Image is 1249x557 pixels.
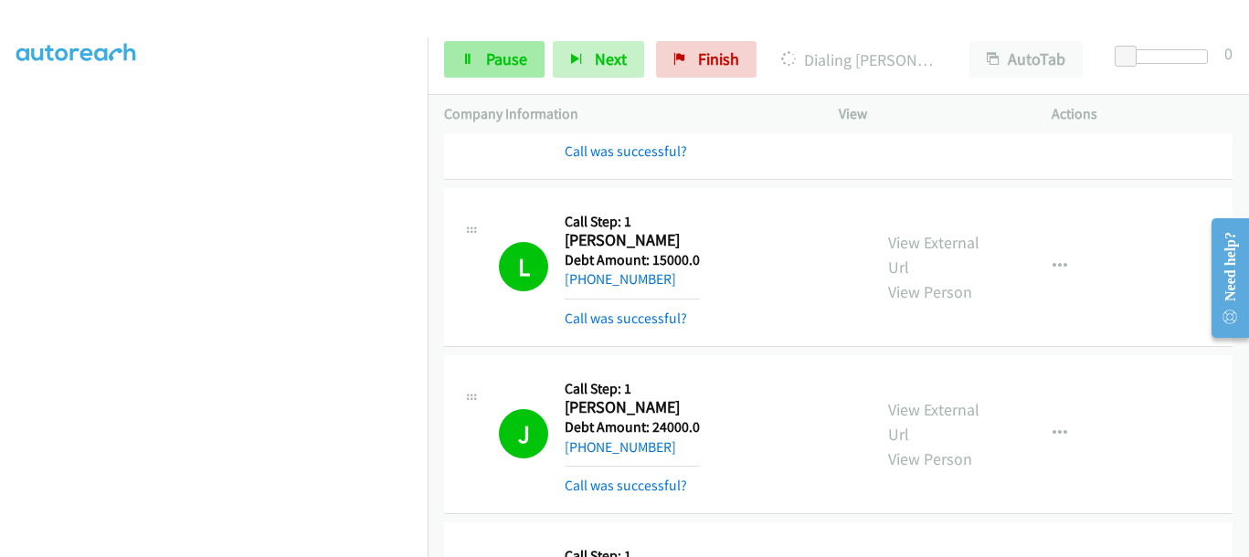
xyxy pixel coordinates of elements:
a: View External Url [888,232,979,278]
p: Company Information [444,103,806,125]
span: Next [595,48,627,69]
iframe: Resource Center [1196,205,1249,351]
span: Finish [698,48,739,69]
div: Delay between calls (in seconds) [1124,49,1208,64]
a: Finish [656,41,757,78]
button: AutoTab [969,41,1083,78]
a: View Person [888,448,972,469]
a: View Person [888,281,972,302]
a: [PHONE_NUMBER] [565,438,676,456]
span: Pause [486,48,527,69]
h5: Call Step: 1 [565,213,700,231]
h2: [PERSON_NAME] [565,397,700,418]
p: Dialing [PERSON_NAME] [781,47,937,72]
h5: Call Step: 1 [565,380,700,398]
p: View [839,103,1020,125]
a: Call was successful? [565,477,687,494]
h1: J [499,409,548,458]
button: Next [553,41,644,78]
p: Actions [1052,103,1233,125]
h5: Debt Amount: 15000.0 [565,251,700,269]
h1: L [499,242,548,291]
a: View External Url [888,399,979,445]
a: Call was successful? [565,142,687,160]
h2: [PERSON_NAME] [565,230,700,251]
a: Call was successful? [565,310,687,327]
a: Pause [444,41,545,78]
div: 0 [1224,41,1233,66]
h5: Debt Amount: 24000.0 [565,418,700,436]
a: [PHONE_NUMBER] [565,270,676,288]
